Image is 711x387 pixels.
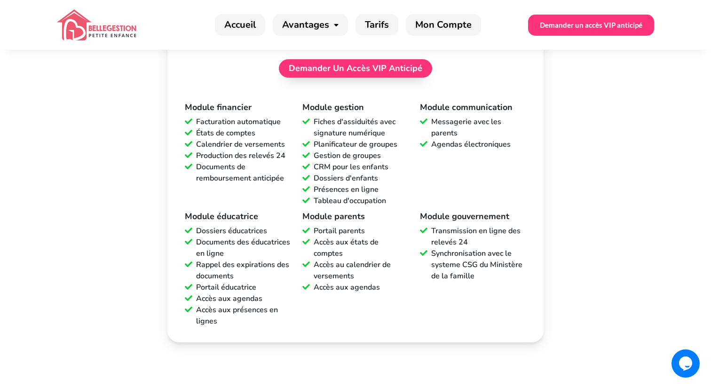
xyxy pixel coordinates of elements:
div: Module gestion [302,101,409,114]
div: Accès au calendrier de versements [314,259,409,282]
div: Dossiers d'enfants [314,173,378,184]
div: Module communication [420,101,526,114]
div: Planificateur de groupes [314,139,397,150]
div: Documents des éducatrices en ligne [196,237,291,259]
div: Transmission en ligne des relevés 24 [431,225,526,248]
div: Gestion de groupes [314,150,381,161]
div: Messagerie avec les parents [431,116,526,139]
a: Avantages [273,14,348,36]
div: Accès aux agendas [314,282,380,293]
div: Module parents [302,210,409,223]
div: Module gouvernement [420,210,526,223]
div: Module financier [185,101,291,114]
a: Tarifs [355,14,398,36]
div: Portail éducatrice [196,282,256,293]
div: Fiches d'assiduités avec signature numérique [314,116,409,139]
div: Dossiers éducatrices [196,225,267,237]
div: Rappel des expirations des documents [196,259,291,282]
div: Module éducatrice [185,210,291,223]
a: Mon Compte [406,14,481,36]
div: Production des relevés 24 [196,150,285,161]
div: Portail parents [314,225,365,237]
div: Calendrier de versements [196,139,285,150]
div: Synchronisation avec le systeme CSG du Ministère de la famille [431,248,526,282]
a: Demander un accès VIP anticipé [528,15,654,36]
div: Présences en ligne [314,184,379,195]
div: Agendas électroniques [431,139,511,150]
div: CRM pour les enfants [314,161,388,173]
iframe: chat widget [671,349,702,378]
button: Demander un accès VIP anticipé [279,59,432,78]
div: Accès aux agendas [196,293,262,304]
span: Demander un accès VIP anticipé [540,22,642,29]
div: Facturation automatique [196,116,281,127]
a: Accueil [215,14,265,36]
div: Accès aux états de comptes [314,237,409,259]
div: Tableau d'occupation [314,195,386,206]
div: Accès aux présences en lignes [196,304,291,327]
div: Documents de remboursement anticipée [196,161,291,184]
div: États de comptes [196,127,255,139]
